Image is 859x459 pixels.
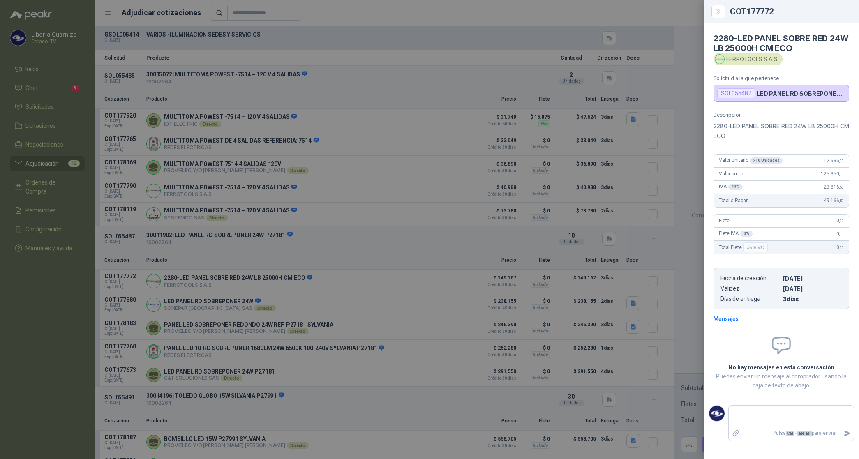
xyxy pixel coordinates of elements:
div: 0 % [740,231,753,237]
p: LED PANEL RD SOBREPONER 24W P27181 [757,90,845,97]
div: SOL055487 [717,88,755,98]
p: [DATE] [783,285,842,292]
label: Adjuntar archivos [729,426,743,441]
img: Company Logo [715,55,724,64]
p: Días de entrega [720,295,780,302]
p: 2280-LED PANEL SOBRE RED 24W LB 25000H CM ECO [714,121,849,141]
span: ,00 [839,232,844,236]
p: Fecha de creación [720,275,780,282]
span: Flete [719,218,730,224]
img: Company Logo [709,406,725,421]
div: Incluido [743,242,768,252]
span: Total a Pagar [719,198,748,203]
span: ENTER [797,431,812,436]
p: Pulsa + para enviar [743,426,841,441]
p: Descripción [714,112,849,118]
h4: 2280-LED PANEL SOBRE RED 24W LB 25000H CM ECO [714,33,849,53]
span: Flete IVA [719,231,753,237]
span: ,00 [839,245,844,250]
button: Enviar [840,426,854,441]
h2: No hay mensajes en esta conversación [714,363,849,372]
span: Valor unitario [719,157,783,164]
p: Solicitud a la que pertenece [714,75,849,81]
p: [DATE] [783,275,842,282]
span: ,00 [839,172,844,176]
span: 0 [836,218,844,224]
div: Mensajes [714,314,739,323]
span: 0 [836,231,844,237]
span: 149.166 [821,198,844,203]
p: Puedes enviar un mensaje al comprador usando la caja de texto de abajo. [714,372,849,390]
span: ,00 [839,159,844,163]
p: 3 dias [783,295,842,302]
span: ,50 [839,198,844,203]
span: IVA [719,184,743,190]
div: x 10 Unidades [750,157,783,164]
span: 12.535 [824,158,844,164]
div: 19 % [728,184,743,190]
span: Total Flete [719,242,769,252]
span: Ctrl [786,431,794,436]
button: Close [714,7,723,16]
span: 125.350 [821,171,844,177]
span: 0 [836,244,844,250]
span: 23.816 [824,184,844,190]
span: Valor bruto [719,171,743,177]
span: ,50 [839,185,844,189]
span: ,00 [839,219,844,223]
div: COT177772 [730,7,849,16]
p: Validez [720,285,780,292]
div: FERROTOOLS S.A.S. [714,53,783,65]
